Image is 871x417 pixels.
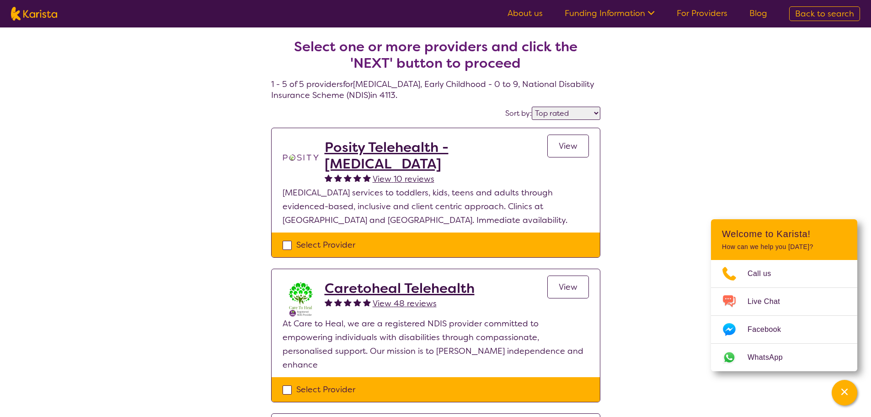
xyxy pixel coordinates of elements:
[283,186,589,227] p: [MEDICAL_DATA] services to toddlers, kids, teens and adults through evidenced-based, inclusive an...
[565,8,655,19] a: Funding Information
[363,174,371,182] img: fullstar
[748,267,782,281] span: Call us
[373,298,437,309] span: View 48 reviews
[325,298,332,306] img: fullstar
[748,351,794,364] span: WhatsApp
[547,276,589,298] a: View
[559,141,577,152] span: View
[283,280,319,317] img: x8xkzxtsmjra3bp2ouhm.png
[749,8,767,19] a: Blog
[325,280,475,297] a: Caretoheal Telehealth
[271,16,600,101] h4: 1 - 5 of 5 providers for [MEDICAL_DATA] , Early Childhood - 0 to 9 , National Disability Insuranc...
[334,298,342,306] img: fullstar
[505,108,532,118] label: Sort by:
[325,174,332,182] img: fullstar
[373,172,434,186] a: View 10 reviews
[832,380,857,406] button: Channel Menu
[677,8,727,19] a: For Providers
[363,298,371,306] img: fullstar
[283,139,319,176] img: t1bslo80pcylnzwjhndq.png
[722,228,846,239] h2: Welcome to Karista!
[748,295,791,309] span: Live Chat
[344,298,352,306] img: fullstar
[789,6,860,21] a: Back to search
[711,260,857,371] ul: Choose channel
[547,135,589,157] a: View
[283,317,589,372] p: At Care to Heal, we are a registered NDIS provider committed to empowering individuals with disab...
[711,344,857,371] a: Web link opens in a new tab.
[282,38,589,71] h2: Select one or more providers and click the 'NEXT' button to proceed
[559,282,577,292] span: View
[353,174,361,182] img: fullstar
[344,174,352,182] img: fullstar
[748,323,792,336] span: Facebook
[508,8,543,19] a: About us
[11,7,57,21] img: Karista logo
[373,297,437,310] a: View 48 reviews
[353,298,361,306] img: fullstar
[795,8,854,19] span: Back to search
[325,139,547,172] a: Posity Telehealth - [MEDICAL_DATA]
[334,174,342,182] img: fullstar
[722,243,846,251] p: How can we help you [DATE]?
[711,219,857,371] div: Channel Menu
[373,173,434,184] span: View 10 reviews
